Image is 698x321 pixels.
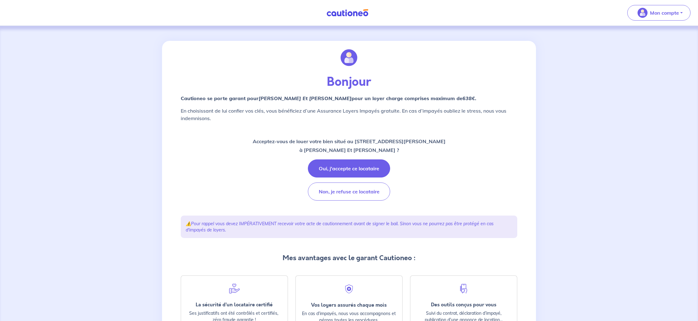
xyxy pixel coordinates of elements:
[308,182,390,201] button: Non, je refuse ce locataire
[181,107,517,122] p: En choisissant de lui confier vos clés, vous bénéficiez d’une Assurance Loyers Impayés gratuite. ...
[458,283,469,294] img: hand-phone-blue.svg
[229,283,240,294] img: help.svg
[186,221,494,233] em: Pour rappel vous devez IMPÉRATIVEMENT recevoir votre acte de cautionnement avant de signer le bai...
[301,302,397,308] div: Vos loyers assurés chaque mois
[462,95,475,101] em: 638€
[638,8,648,18] img: illu_account_valid_menu.svg
[186,221,512,233] p: ⚠️
[308,159,390,178] button: Oui, j'accepte ce locataire
[627,5,691,21] button: illu_account_valid_menu.svgMon compte
[341,49,357,66] img: illu_account.svg
[259,95,351,101] em: [PERSON_NAME] Et [PERSON_NAME]
[343,283,355,294] img: security.svg
[181,75,517,90] p: Bonjour
[324,9,371,17] img: Cautioneo
[253,137,446,154] p: Acceptez-vous de louer votre bien situé au [STREET_ADDRESS][PERSON_NAME] à [PERSON_NAME] Et [PERS...
[650,9,679,17] p: Mon compte
[181,95,476,101] strong: Cautioneo se porte garant pour pour un loyer charge comprises maximum de .
[186,302,283,308] div: La sécurité d’un locataire certifié
[181,253,517,263] p: Mes avantages avec le garant Cautioneo :
[415,302,512,308] div: Des outils conçus pour vous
